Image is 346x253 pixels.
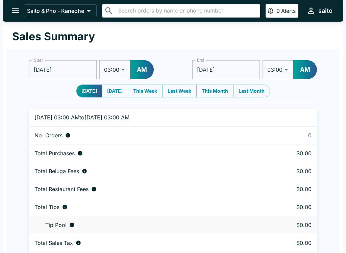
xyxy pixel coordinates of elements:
input: Choose date, selected date is Sep 3, 2025 [192,60,260,79]
div: Number of orders placed [34,132,255,139]
input: Choose date, selected date is Sep 2, 2025 [29,60,97,79]
p: $0.00 [266,168,312,175]
p: No. Orders [34,132,63,139]
input: Search orders by name or phone number [116,6,257,16]
p: $0.00 [266,239,312,246]
p: Total Restaurant Fees [34,186,89,192]
p: Total Beluga Fees [34,168,79,175]
button: [DATE] [76,85,102,97]
p: [DATE] 03:00 AM to [DATE] 03:00 AM [34,114,255,121]
div: Tips unclaimed by a waiter [34,222,255,228]
div: Fees paid by diners to restaurant [34,186,255,192]
p: Saito & Pho - Kaneohe [27,7,84,14]
p: Total Purchases [34,150,75,157]
p: 0 [276,7,280,14]
div: Combined individual and pooled tips [34,204,255,210]
button: [DATE] [102,85,128,97]
p: $0.00 [266,186,312,192]
button: This Month [196,85,233,97]
p: $0.00 [266,150,312,157]
p: 0 [266,132,312,139]
p: Total Tips [34,204,59,210]
button: open drawer [7,2,24,19]
button: saito [304,3,335,18]
button: AM [293,60,317,79]
button: This Week [128,85,163,97]
button: Last Week [162,85,197,97]
div: saito [318,7,332,15]
button: Saito & Pho - Kaneohe [24,4,97,17]
p: Total Sales Tax [34,239,73,246]
label: Start [34,57,43,63]
p: $0.00 [266,204,312,210]
p: $0.00 [266,222,312,228]
button: Last Month [233,85,270,97]
button: AM [130,60,154,79]
h1: Sales Summary [12,30,95,43]
label: End [197,57,204,63]
p: Alerts [281,7,296,14]
div: Sales tax paid by diners [34,239,255,246]
p: Tip Pool [45,222,67,228]
div: Aggregate order subtotals [34,150,255,157]
div: Fees paid by diners to Beluga [34,168,255,175]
